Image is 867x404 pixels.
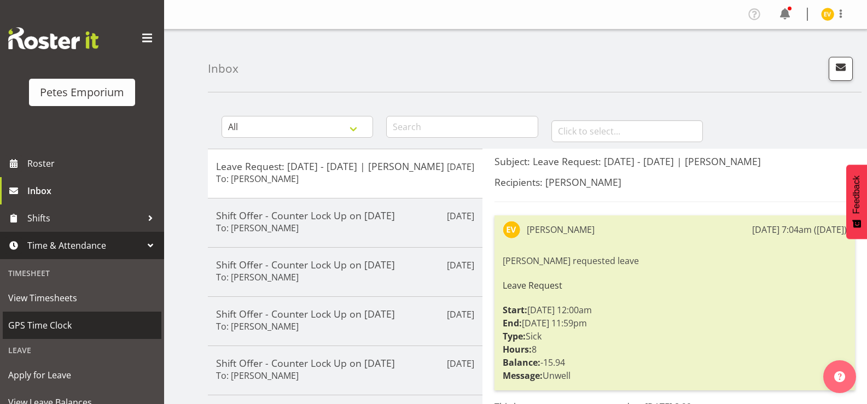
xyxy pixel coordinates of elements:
[494,176,855,188] h5: Recipients: [PERSON_NAME]
[40,84,124,101] div: Petes Emporium
[27,210,142,226] span: Shifts
[208,62,238,75] h4: Inbox
[447,357,474,370] p: [DATE]
[27,237,142,254] span: Time & Attendance
[216,321,299,332] h6: To: [PERSON_NAME]
[8,27,98,49] img: Rosterit website logo
[27,155,159,172] span: Roster
[852,175,862,214] span: Feedback
[216,223,299,233] h6: To: [PERSON_NAME]
[8,367,156,383] span: Apply for Leave
[503,370,543,382] strong: Message:
[821,8,834,21] img: eva-vailini10223.jpg
[3,262,161,284] div: Timesheet
[216,357,474,369] h5: Shift Offer - Counter Lock Up on [DATE]
[216,259,474,271] h5: Shift Offer - Counter Lock Up on [DATE]
[551,120,703,142] input: Click to select...
[527,223,595,236] div: [PERSON_NAME]
[447,308,474,321] p: [DATE]
[503,251,847,385] div: [PERSON_NAME] requested leave [DATE] 12:00am [DATE] 11:59pm Sick 8 -15.94 Unwell
[8,290,156,306] span: View Timesheets
[503,356,540,368] strong: Balance:
[447,259,474,272] p: [DATE]
[503,221,520,238] img: eva-vailini10223.jpg
[503,280,847,290] h6: Leave Request
[846,165,867,239] button: Feedback - Show survey
[3,284,161,312] a: View Timesheets
[834,371,845,382] img: help-xxl-2.png
[3,312,161,339] a: GPS Time Clock
[27,183,159,199] span: Inbox
[8,317,156,333] span: GPS Time Clock
[386,116,538,138] input: Search
[216,308,474,320] h5: Shift Offer - Counter Lock Up on [DATE]
[216,209,474,221] h5: Shift Offer - Counter Lock Up on [DATE]
[216,173,299,184] h6: To: [PERSON_NAME]
[447,209,474,223] p: [DATE]
[503,343,532,355] strong: Hours:
[216,272,299,283] h6: To: [PERSON_NAME]
[503,330,526,342] strong: Type:
[503,304,527,316] strong: Start:
[494,155,855,167] h5: Subject: Leave Request: [DATE] - [DATE] | [PERSON_NAME]
[216,160,474,172] h5: Leave Request: [DATE] - [DATE] | [PERSON_NAME]
[216,370,299,381] h6: To: [PERSON_NAME]
[503,317,522,329] strong: End:
[447,160,474,173] p: [DATE]
[752,223,847,236] div: [DATE] 7:04am ([DATE])
[3,339,161,361] div: Leave
[3,361,161,389] a: Apply for Leave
